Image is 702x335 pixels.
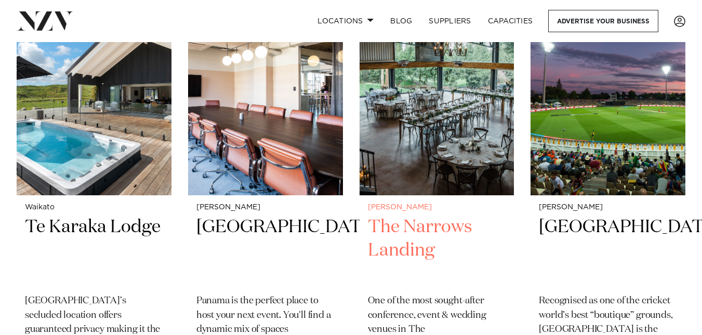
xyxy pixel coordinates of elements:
small: [PERSON_NAME] [368,204,506,211]
h2: [GEOGRAPHIC_DATA] [539,216,677,286]
a: BLOG [382,10,420,32]
a: SUPPLIERS [420,10,479,32]
small: [PERSON_NAME] [196,204,335,211]
a: Locations [309,10,382,32]
small: Waikato [25,204,163,211]
small: [PERSON_NAME] [539,204,677,211]
a: Advertise your business [548,10,658,32]
a: Capacities [480,10,541,32]
h2: The Narrows Landing [368,216,506,286]
h2: Te Karaka Lodge [25,216,163,286]
img: nzv-logo.png [17,11,73,30]
h2: [GEOGRAPHIC_DATA] [196,216,335,286]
